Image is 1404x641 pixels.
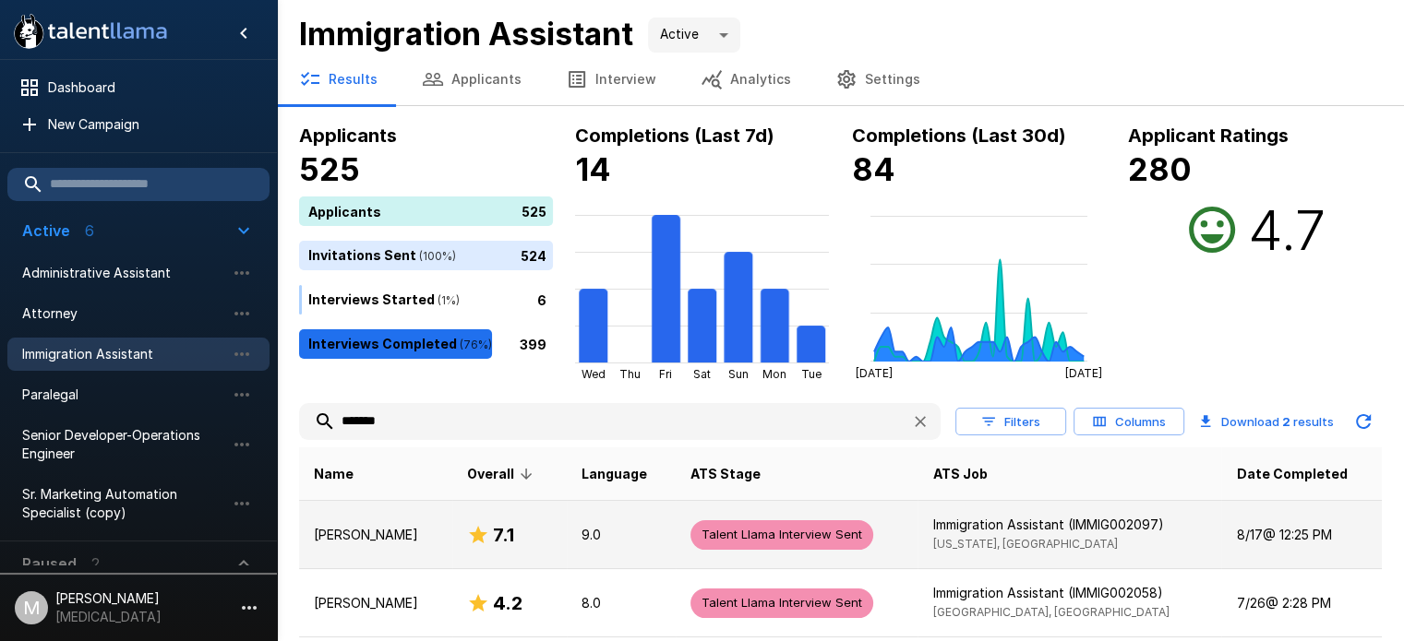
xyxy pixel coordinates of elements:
span: [GEOGRAPHIC_DATA], [GEOGRAPHIC_DATA] [932,605,1169,619]
tspan: Sun [728,367,749,381]
span: [US_STATE], [GEOGRAPHIC_DATA] [932,537,1117,551]
b: Completions (Last 7d) [575,125,774,147]
span: Language [582,463,647,485]
p: 8.0 [582,594,661,612]
button: Filters [955,408,1066,436]
td: 8/17 @ 12:25 PM [1221,501,1382,569]
p: 524 [521,245,546,265]
td: 7/26 @ 2:28 PM [1221,569,1382,637]
b: Completions (Last 30d) [852,125,1066,147]
h2: 4.7 [1247,196,1325,263]
button: Results [277,53,400,105]
b: 14 [575,150,611,188]
b: 2 [1282,414,1290,429]
p: [PERSON_NAME] [314,594,438,612]
tspan: [DATE] [855,366,892,380]
div: Active [648,18,740,53]
button: Applicants [400,53,544,105]
b: Immigration Assistant [299,15,633,53]
p: 399 [520,334,546,353]
span: Overall [467,463,538,485]
p: 6 [537,290,546,309]
span: Date Completed [1236,463,1347,485]
span: Talent Llama Interview Sent [690,526,873,543]
span: Talent Llama Interview Sent [690,594,873,611]
tspan: Mon [762,367,786,381]
p: 525 [522,201,546,220]
p: [PERSON_NAME] [314,526,438,544]
p: Immigration Assistant (IMMIG002097) [932,516,1206,534]
tspan: Thu [619,367,641,381]
button: Settings [813,53,942,105]
p: 9.0 [582,526,661,544]
h6: 7.1 [493,520,514,550]
span: ATS Job [932,463,987,485]
tspan: Wed [582,367,606,381]
tspan: Sat [693,367,711,381]
b: Applicants [299,125,397,147]
h6: 4.2 [493,588,522,618]
button: Columns [1074,408,1184,436]
span: ATS Stage [690,463,761,485]
button: Analytics [678,53,813,105]
tspan: [DATE] [1065,366,1102,380]
tspan: Fri [660,367,673,381]
p: Immigration Assistant (IMMIG002058) [932,584,1206,602]
button: Updated Today - 1:44 PM [1345,403,1382,440]
b: 280 [1128,150,1192,188]
tspan: Tue [801,367,822,381]
b: 525 [299,150,360,188]
b: Applicant Ratings [1128,125,1289,147]
span: Name [314,463,354,485]
button: Interview [544,53,678,105]
button: Download 2 results [1192,403,1341,440]
b: 84 [852,150,895,188]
